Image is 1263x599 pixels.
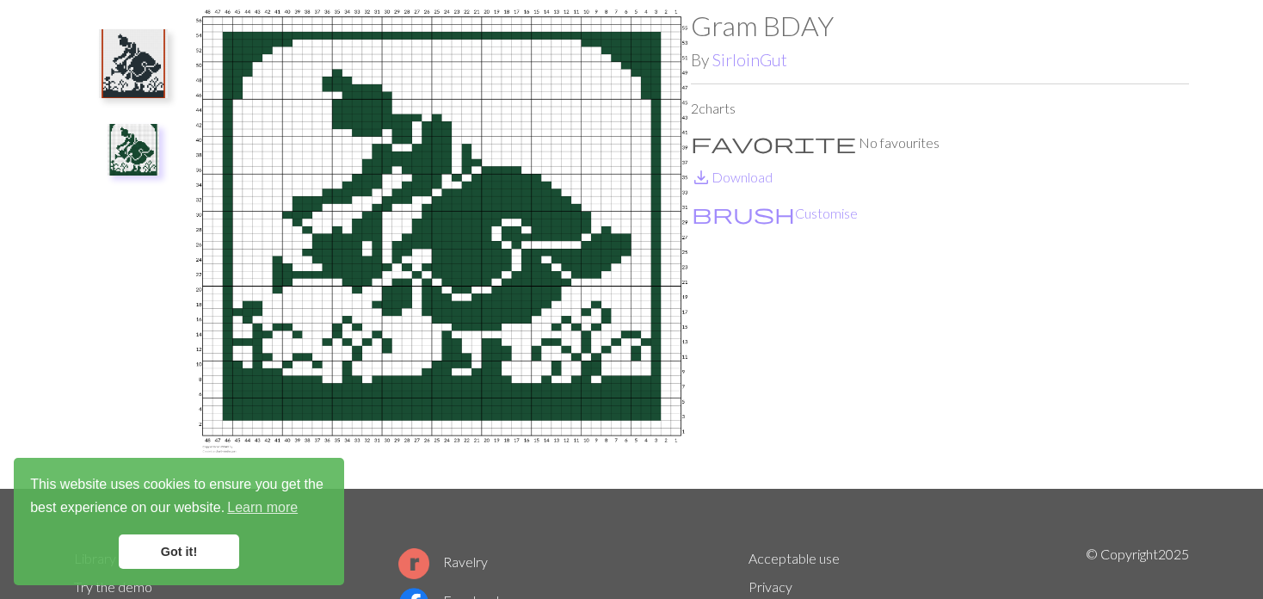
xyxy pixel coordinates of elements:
[398,548,429,579] img: Ravelry logo
[74,578,152,595] a: Try the demo
[30,474,328,521] span: This website uses cookies to ensure you get the best experience on our website.
[749,550,840,566] a: Acceptable use
[691,167,712,188] i: Download
[692,203,795,224] i: Customise
[692,201,795,225] span: brush
[691,202,859,225] button: CustomiseCustomise
[691,131,856,155] span: favorite
[225,495,300,521] a: learn more about cookies
[691,50,1189,70] h2: By
[691,9,1189,42] h1: Gram BDAY
[691,133,1189,153] p: No favourites
[99,29,168,98] img: Gram BDAY
[691,169,773,185] a: DownloadDownload
[193,9,691,489] img: Copy of Gram BDAY
[712,50,787,70] a: SirloinGut
[749,578,792,595] a: Privacy
[119,534,239,569] a: dismiss cookie message
[398,553,488,570] a: Ravelry
[691,133,856,153] i: Favourite
[691,98,1189,119] p: 2 charts
[14,458,344,585] div: cookieconsent
[108,124,159,176] img: Copy of Gram BDAY
[691,165,712,189] span: save_alt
